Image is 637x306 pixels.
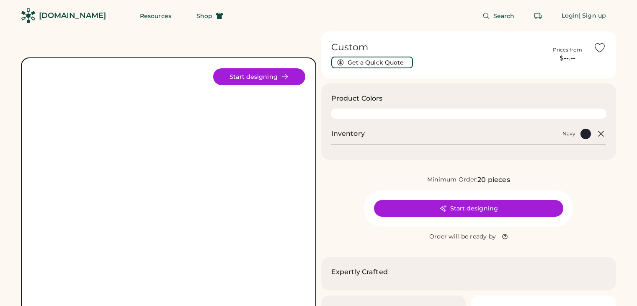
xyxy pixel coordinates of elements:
[553,47,582,53] div: Prices from
[130,8,181,24] button: Resources
[331,129,365,139] h2: Inventory
[331,93,383,104] h3: Product Colors
[331,267,388,277] h2: Expertly Crafted
[331,57,413,68] button: Get a Quick Quote
[213,68,305,85] button: Start designing
[427,176,478,184] div: Minimum Order:
[331,41,542,53] h1: Custom
[493,13,515,19] span: Search
[39,10,106,21] div: [DOMAIN_NAME]
[196,13,212,19] span: Shop
[477,175,510,185] div: 20 pieces
[530,8,547,24] button: Retrieve an order
[562,12,579,20] div: Login
[472,8,525,24] button: Search
[374,200,563,217] button: Start designing
[429,233,496,241] div: Order will be ready by
[316,36,388,48] div: FREE SHIPPING
[579,12,606,20] div: | Sign up
[562,130,575,137] div: Navy
[547,53,588,63] div: $--.--
[21,8,36,23] img: Rendered Logo - Screens
[186,8,233,24] button: Shop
